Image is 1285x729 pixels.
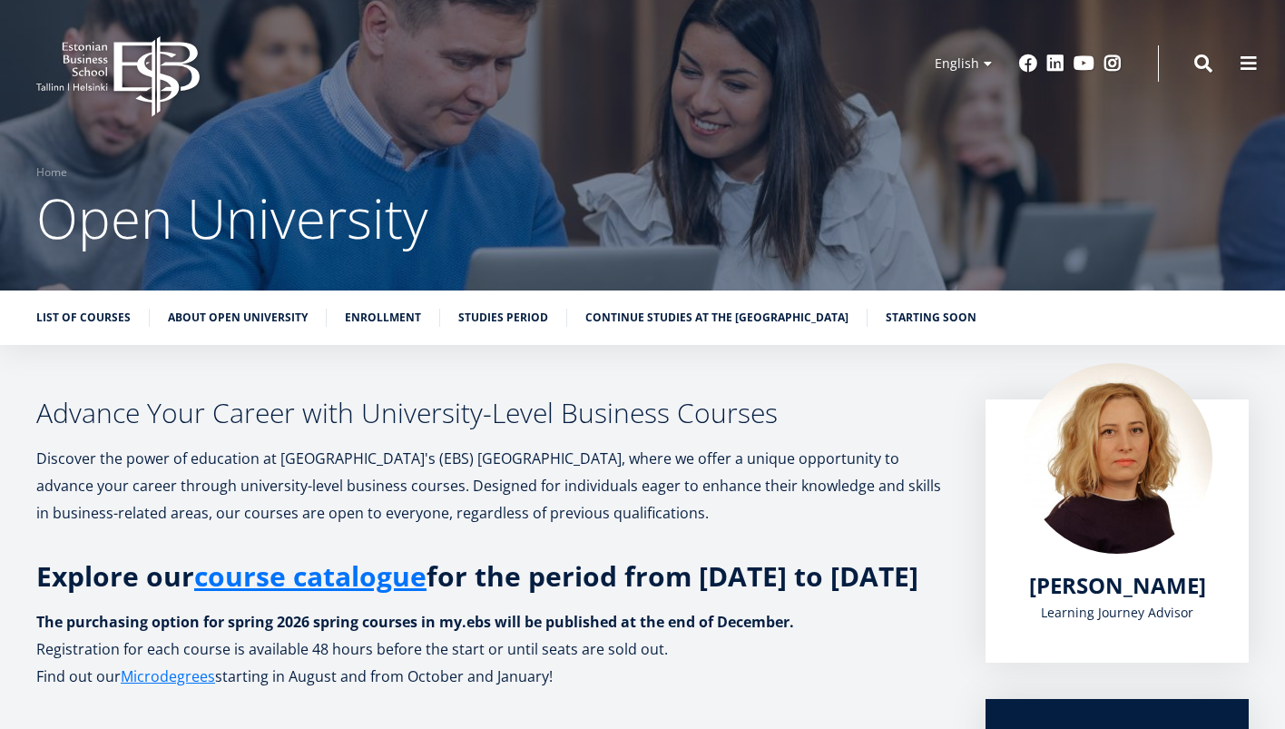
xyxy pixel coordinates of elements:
[1104,54,1122,73] a: Instagram
[1019,54,1037,73] a: Facebook
[1046,54,1064,73] a: Linkedin
[1022,599,1212,626] div: Learning Journey Advisor
[36,557,918,595] strong: Explore our for the period from [DATE] to [DATE]
[585,309,848,327] a: Continue studies at the [GEOGRAPHIC_DATA]
[121,663,215,690] a: Microdegrees
[36,635,949,690] p: Registration for each course is available 48 hours before the start or until seats are sold out. ...
[36,445,949,527] p: Discover the power of education at [GEOGRAPHIC_DATA]'s (EBS) [GEOGRAPHIC_DATA], where we offer a ...
[1029,570,1206,600] span: [PERSON_NAME]
[458,309,548,327] a: Studies period
[36,163,67,182] a: Home
[345,309,421,327] a: Enrollment
[886,309,976,327] a: Starting soon
[1022,363,1212,554] img: Kadri Osula Learning Journey Advisor
[36,309,131,327] a: List of Courses
[1029,572,1206,599] a: [PERSON_NAME]
[168,309,308,327] a: About Open University
[36,399,949,427] h3: Advance Your Career with University-Level Business Courses
[36,612,794,632] strong: The purchasing option for spring 2026 spring courses in my.ebs will be published at the end of De...
[36,181,428,255] span: Open University
[194,563,427,590] a: course catalogue
[1074,54,1094,73] a: Youtube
